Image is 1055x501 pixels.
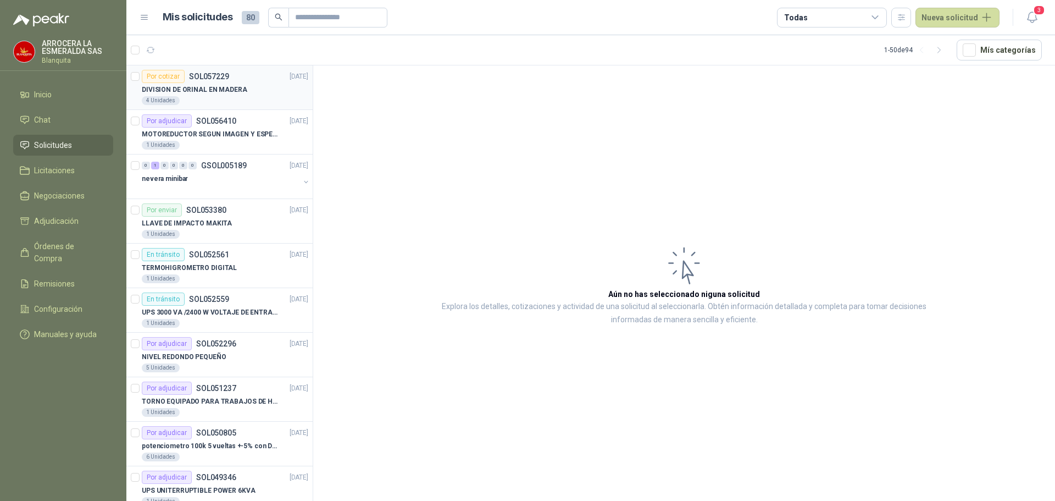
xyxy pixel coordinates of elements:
p: [DATE] [290,383,308,394]
p: SOL052559 [189,295,229,303]
span: Configuración [34,303,82,315]
span: Inicio [34,89,52,101]
div: 1 Unidades [142,141,180,150]
div: Por cotizar [142,70,185,83]
p: [DATE] [290,339,308,349]
button: Nueva solicitud [915,8,1000,27]
p: ARROCERA LA ESMERALDA SAS [42,40,113,55]
div: Todas [784,12,807,24]
p: [DATE] [290,161,308,171]
p: [DATE] [290,205,308,216]
h3: Aún no has seleccionado niguna solicitud [608,288,760,300]
span: Licitaciones [34,164,75,177]
p: NIVEL REDONDO PEQUEÑO [142,352,226,362]
a: 0 1 0 0 0 0 GSOL005189[DATE] nevera minibar [142,159,310,194]
span: Negociaciones [34,190,85,202]
a: Manuales y ayuda [13,324,113,345]
p: SOL049346 [196,474,236,481]
span: Manuales y ayuda [34,328,97,340]
p: [DATE] [290,71,308,82]
p: TORNO EQUIPADO PARA TRABAJOS DE HASTA 1 METRO DE PRIMER O SEGUNDA MANO [142,397,279,407]
p: Explora los detalles, cotizaciones y actividad de una solicitud al seleccionarla. Obtén informaci... [423,300,945,327]
div: Por adjudicar [142,382,192,395]
a: Adjudicación [13,211,113,232]
div: 1 - 50 de 94 [884,41,948,59]
a: Órdenes de Compra [13,236,113,269]
p: SOL053380 [186,206,226,214]
p: LLAVE DE IMPACTO MAKITA [142,218,232,229]
div: En tránsito [142,293,185,306]
div: En tránsito [142,248,185,261]
div: 1 Unidades [142,230,180,239]
img: Logo peakr [13,13,69,26]
span: 80 [242,11,259,24]
div: 1 [151,162,159,169]
div: 1 Unidades [142,319,180,328]
p: [DATE] [290,116,308,126]
a: Solicitudes [13,135,113,156]
div: Por adjudicar [142,337,192,350]
p: GSOL005189 [201,162,247,169]
div: 0 [142,162,150,169]
p: DIVISION DE ORINAL EN MADERA [142,85,247,95]
a: En tránsitoSOL052561[DATE] TERMOHIGROMETRO DIGITAL1 Unidades [126,244,313,288]
p: SOL057229 [189,73,229,80]
div: 0 [170,162,178,169]
span: Órdenes de Compra [34,240,103,265]
p: [DATE] [290,472,308,483]
a: Chat [13,109,113,130]
button: 3 [1022,8,1042,27]
span: Adjudicación [34,215,79,227]
a: Remisiones [13,273,113,294]
p: SOL056410 [196,117,236,125]
p: TERMOHIGROMETRO DIGITAL [142,263,237,273]
p: nevera minibar [142,174,188,184]
p: UPS UNITERRUPTIBLE POWER 6KVA [142,486,256,496]
span: Remisiones [34,278,75,290]
div: Por adjudicar [142,114,192,128]
p: [DATE] [290,294,308,305]
span: 3 [1033,5,1045,15]
p: UPS 3000 VA /2400 W VOLTAJE DE ENTRADA / SALIDA 12V ON LINE [142,307,279,318]
div: 0 [160,162,169,169]
p: MOTOREDUCTOR SEGUN IMAGEN Y ESPECIFICACIONES ADJUNTAS [142,129,279,140]
a: Negociaciones [13,185,113,206]
span: search [275,13,282,21]
p: SOL050805 [196,429,236,437]
span: Chat [34,114,51,126]
a: Por adjudicarSOL051237[DATE] TORNO EQUIPADO PARA TRABAJOS DE HASTA 1 METRO DE PRIMER O SEGUNDA MA... [126,377,313,422]
a: Inicio [13,84,113,105]
a: Por adjudicarSOL050805[DATE] potenciometro 100k 5 vueltas +-5% con Dial perilla6 Unidades [126,422,313,466]
div: 5 Unidades [142,364,180,372]
div: 1 Unidades [142,408,180,417]
div: 0 [179,162,187,169]
div: Por adjudicar [142,426,192,439]
span: Solicitudes [34,139,72,151]
a: Por adjudicarSOL056410[DATE] MOTOREDUCTOR SEGUN IMAGEN Y ESPECIFICACIONES ADJUNTAS1 Unidades [126,110,313,155]
div: 1 Unidades [142,274,180,283]
p: [DATE] [290,250,308,260]
div: 0 [188,162,197,169]
div: Por adjudicar [142,471,192,484]
div: 4 Unidades [142,96,180,105]
a: Configuración [13,299,113,320]
h1: Mis solicitudes [163,9,233,25]
div: Por enviar [142,203,182,217]
a: Por enviarSOL053380[DATE] LLAVE DE IMPACTO MAKITA1 Unidades [126,199,313,244]
div: 6 Unidades [142,453,180,461]
button: Mís categorías [957,40,1042,60]
p: SOL052561 [189,251,229,258]
p: Blanquita [42,57,113,64]
p: [DATE] [290,428,308,438]
a: Por adjudicarSOL052296[DATE] NIVEL REDONDO PEQUEÑO5 Unidades [126,333,313,377]
img: Company Logo [14,41,35,62]
a: Licitaciones [13,160,113,181]
a: Por cotizarSOL057229[DATE] DIVISION DE ORINAL EN MADERA4 Unidades [126,65,313,110]
a: En tránsitoSOL052559[DATE] UPS 3000 VA /2400 W VOLTAJE DE ENTRADA / SALIDA 12V ON LINE1 Unidades [126,288,313,333]
p: SOL051237 [196,384,236,392]
p: SOL052296 [196,340,236,348]
p: potenciometro 100k 5 vueltas +-5% con Dial perilla [142,441,279,452]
